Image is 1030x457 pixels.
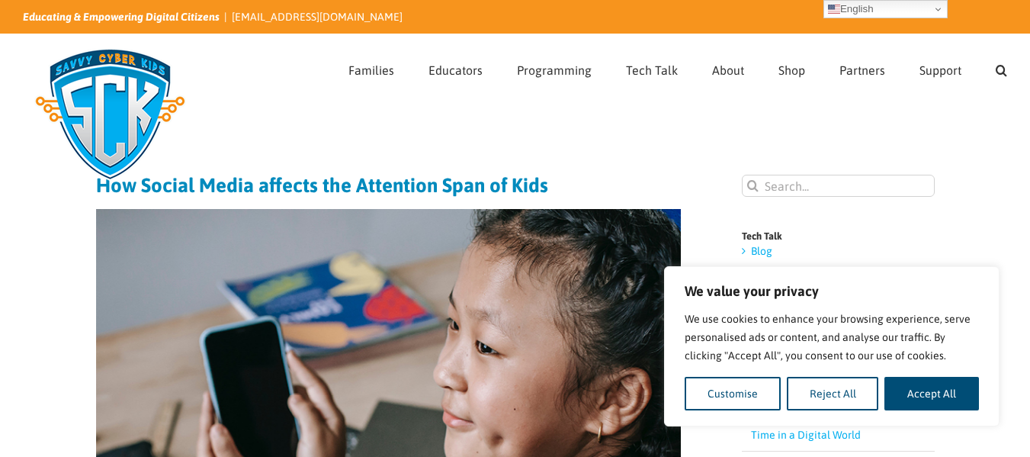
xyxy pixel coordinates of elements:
[751,245,772,257] a: Blog
[428,64,483,76] span: Educators
[828,3,840,15] img: en
[685,377,781,410] button: Customise
[23,11,220,23] i: Educating & Empowering Digital Citizens
[712,64,744,76] span: About
[712,34,744,101] a: About
[517,64,592,76] span: Programming
[685,310,979,365] p: We use cookies to enhance your browsing experience, serve personalised ads or content, and analys...
[778,64,805,76] span: Shop
[742,175,935,197] input: Search...
[919,34,961,101] a: Support
[626,64,678,76] span: Tech Talk
[23,38,197,191] img: Savvy Cyber Kids Logo
[626,34,678,101] a: Tech Talk
[742,231,935,241] h4: Tech Talk
[517,34,592,101] a: Programming
[232,11,403,23] a: [EMAIL_ADDRESS][DOMAIN_NAME]
[348,34,1007,101] nav: Main Menu
[839,64,885,76] span: Partners
[685,282,979,301] p: We value your privacy
[742,175,764,197] input: Search
[751,413,916,441] a: Finding Balance: Managing Screen Time in a Digital World
[787,377,879,410] button: Reject All
[919,64,961,76] span: Support
[839,34,885,101] a: Partners
[778,34,805,101] a: Shop
[96,175,681,196] h1: How Social Media affects the Attention Span of Kids
[428,34,483,101] a: Educators
[996,34,1007,101] a: Search
[884,377,979,410] button: Accept All
[348,64,394,76] span: Families
[348,34,394,101] a: Families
